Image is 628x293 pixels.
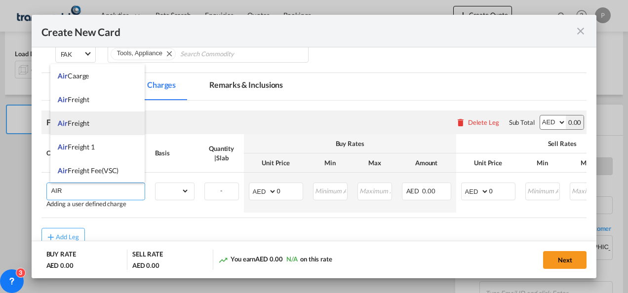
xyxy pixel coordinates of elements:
[58,95,68,104] span: Air
[58,143,95,151] span: Air Freight 1
[41,73,305,100] md-pagination-wrapper: Use the left and right arrow keys to navigate between tabs
[218,255,228,265] md-icon: icon-trending-up
[314,183,347,198] input: Minimum Amount
[406,187,421,195] span: AED
[46,232,56,242] md-icon: icon-plus md-link-fg s20
[51,183,145,198] input: Charge Name
[58,72,89,80] span: Air Caarge
[135,73,188,100] md-tab-item: Charges
[46,261,74,270] div: AED 0.00
[117,49,162,57] span: Tools, Appliance
[220,186,223,194] span: -
[489,183,515,198] input: 0
[108,45,309,63] md-chips-wrap: Chips container. Use arrow keys to select chips.
[456,153,520,173] th: Unit Price
[32,15,597,279] md-dialog: Create New Card ...
[58,166,68,175] span: Air
[353,153,397,173] th: Max
[58,72,68,80] span: Air
[218,255,332,265] div: You earn on this rate
[204,144,239,162] div: Quantity | Slab
[46,200,145,208] div: Adding a user defined charge
[41,228,85,246] button: Add Leg
[543,251,587,269] button: Next
[575,25,587,37] md-icon: icon-close fg-AAA8AD m-0 pointer
[155,148,195,157] div: Basis
[244,153,308,173] th: Unit Price
[358,183,392,198] input: Maximum Amount
[58,119,68,127] span: Air
[46,148,145,157] div: Charges
[255,255,282,263] span: AED 0.00
[58,143,68,151] span: Air
[565,153,609,173] th: Max
[509,118,535,127] div: Sub Total
[422,187,435,195] span: 0.00
[286,255,298,263] span: N/A
[46,117,72,128] div: Freight
[249,139,451,148] div: Buy Rates
[132,261,159,270] div: AED 0.00
[58,166,118,175] span: Air Freight Fee(VSC)
[456,118,499,126] button: Delete Leg
[468,118,499,126] div: Delete Leg
[397,153,456,173] th: Amount
[132,250,163,261] div: SELL RATE
[180,46,271,62] input: Chips input.
[308,153,353,173] th: Min
[41,25,575,37] div: Create New Card
[55,45,96,63] md-select: Select Cargo type: FAK
[56,234,79,240] div: Add Leg
[58,95,89,104] span: Air Freight
[571,183,604,198] input: Maximum Amount
[526,183,559,198] input: Minimum Amount
[197,73,295,100] md-tab-item: Remarks & Inclusions
[520,153,565,173] th: Min
[456,117,466,127] md-icon: icon-delete
[58,119,89,127] span: Air Freight
[46,250,76,261] div: BUY RATE
[61,50,73,58] div: FAK
[47,183,145,198] md-input-container: AIR
[41,73,125,100] md-tab-item: Airline Schedules
[277,183,303,198] input: 0
[566,115,584,129] div: 0.00
[117,48,164,58] div: Press delete to remove this chip.
[160,48,175,58] button: Remove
